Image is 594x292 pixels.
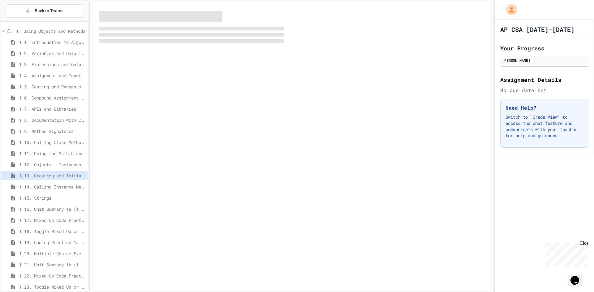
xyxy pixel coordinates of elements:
iframe: chat widget [543,240,588,267]
span: 1.9. Method Signatures [19,128,86,134]
span: 1.7. APIs and Libraries [19,106,86,112]
h2: Assignment Details [500,75,588,84]
span: 1.13. Creating and Initializing Objects: Constructors [19,172,86,179]
span: 1.12. Objects - Instances of Classes [19,161,86,168]
span: 1.4. Assignment and Input [19,72,86,79]
span: Back to Teams [35,8,63,14]
h2: Your Progress [500,44,588,53]
span: 1.6. Compound Assignment Operators [19,95,86,101]
div: No due date set [500,87,588,94]
span: 1.22. Mixed Up Code Practice 1b (1.7-1.15) [19,273,86,279]
span: 1.17. Mixed Up Code Practice 1.1-1.6 [19,217,86,223]
span: 1.10. Calling Class Methods [19,139,86,146]
div: My Account [500,2,519,17]
span: 1.19. Coding Practice 1a (1.1-1.6) [19,239,86,246]
span: 1.16. Unit Summary 1a (1.1-1.6) [19,206,86,212]
div: Chat with us now!Close [2,2,43,39]
span: 1.15. Strings [19,195,86,201]
span: 1.3. Expressions and Output [New] [19,61,86,68]
button: Back to Teams [6,4,83,18]
h1: AP CSA [DATE]-[DATE] [500,25,575,34]
h3: Need Help? [506,104,583,112]
span: 1.14. Calling Instance Methods [19,184,86,190]
span: 1.21. Unit Summary 1b (1.7-1.15) [19,261,86,268]
span: 1.23. Toggle Mixed Up or Write Code Practice 1b (1.7-1.15) [19,284,86,290]
span: 1.2. Variables and Data Types [19,50,86,57]
span: 1.1. Introduction to Algorithms, Programming, and Compilers [19,39,86,45]
p: Switch to "Grade View" to access the chat feature and communicate with your teacher for help and ... [506,114,583,139]
span: 1. Using Objects and Methods [16,28,86,34]
span: 1.18. Toggle Mixed Up or Write Code Practice 1.1-1.6 [19,228,86,235]
span: 1.11. Using the Math Class [19,150,86,157]
iframe: chat widget [568,267,588,286]
span: 1.8. Documentation with Comments and Preconditions [19,117,86,123]
span: 1.20. Multiple Choice Exercises for Unit 1a (1.1-1.6) [19,250,86,257]
span: 1.5. Casting and Ranges of Values [19,83,86,90]
div: [PERSON_NAME] [502,57,587,63]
